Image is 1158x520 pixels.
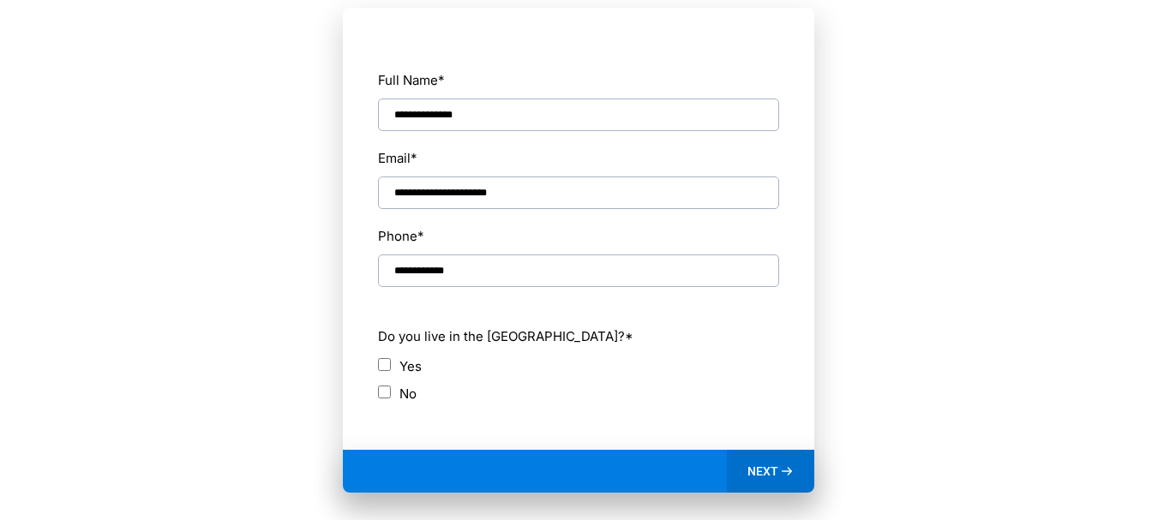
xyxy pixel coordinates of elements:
[378,146,417,170] label: Email
[747,463,778,479] span: NEXT
[378,224,779,248] label: Phone
[399,382,417,405] label: No
[378,69,779,92] label: Full Name
[399,355,422,378] label: Yes
[378,325,779,348] label: Do you live in the [GEOGRAPHIC_DATA]?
